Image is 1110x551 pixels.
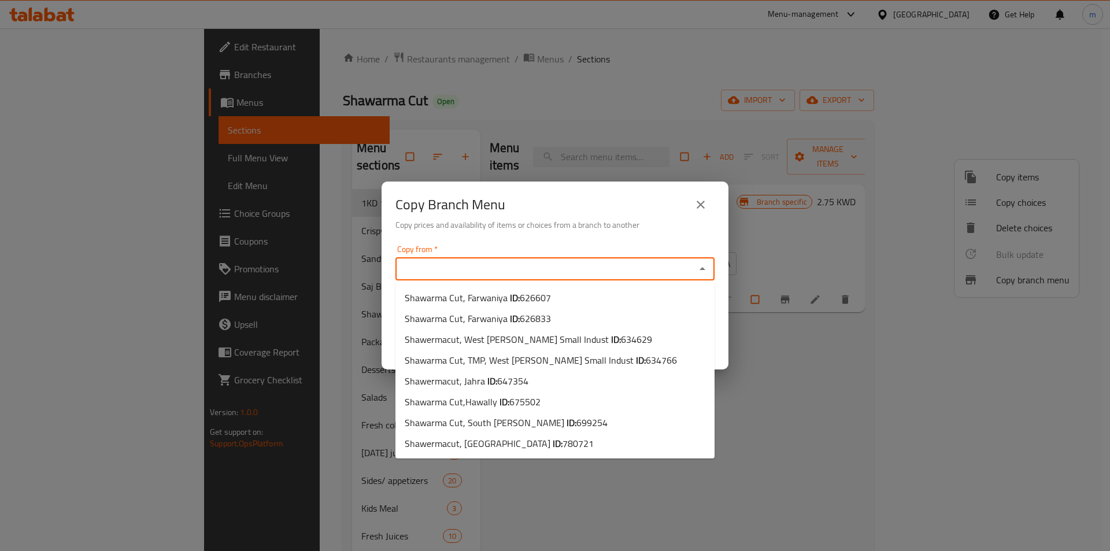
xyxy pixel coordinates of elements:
[509,393,541,411] span: 675502
[611,331,621,348] b: ID:
[405,416,608,430] span: Shawarma Cut, South [PERSON_NAME]
[405,353,677,367] span: Shawarma Cut, TMP, West [PERSON_NAME] Small Indust
[520,289,551,306] span: 626607
[405,395,541,409] span: Shawarma Cut,Hawally
[694,261,711,277] button: Close
[567,414,576,431] b: ID:
[395,195,505,214] h2: Copy Branch Menu
[636,352,646,369] b: ID:
[497,372,528,390] span: 647354
[621,331,652,348] span: 634629
[405,312,551,326] span: Shawarma Cut, Farwaniya
[395,219,715,231] h6: Copy prices and availability of items or choices from a branch to another
[520,310,551,327] span: 626833
[687,191,715,219] button: close
[553,435,563,452] b: ID:
[563,435,594,452] span: 780721
[405,374,528,388] span: Shawermacut, Jahra
[499,393,509,411] b: ID:
[510,289,520,306] b: ID:
[576,414,608,431] span: 699254
[646,352,677,369] span: 634766
[405,332,652,346] span: Shawermacut, West [PERSON_NAME] Small Indust
[510,310,520,327] b: ID:
[487,372,497,390] b: ID:
[405,437,594,450] span: Shawermacut, [GEOGRAPHIC_DATA]
[405,291,551,305] span: Shawarma Cut, Farwaniya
